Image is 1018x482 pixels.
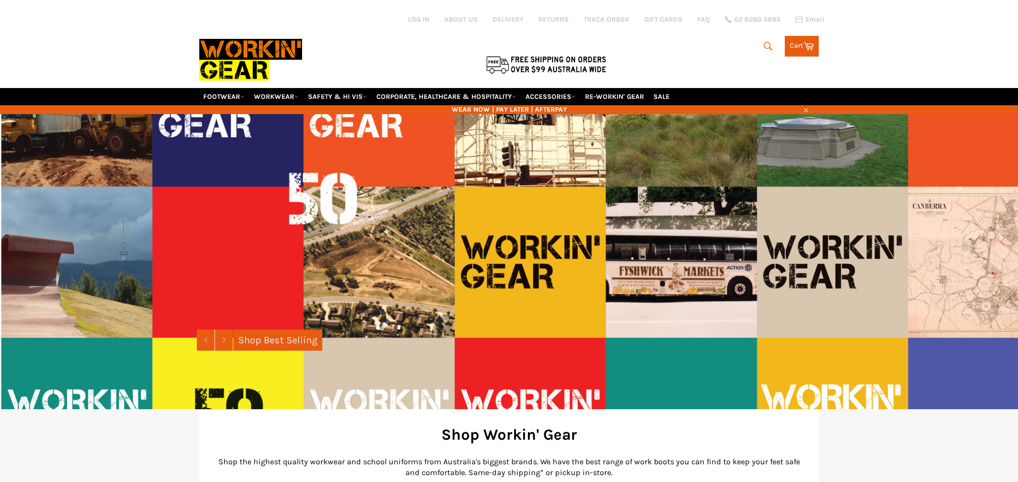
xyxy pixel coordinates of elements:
a: Cart [785,36,819,57]
a: FOOTWEAR [199,88,248,105]
h2: Shop Workin' Gear [214,424,804,445]
a: ABOUT US [444,15,478,24]
img: Workin Gear leaders in Workwear, Safety Boots, PPE, Uniforms. Australia's No.1 in Workwear [199,32,302,88]
img: Flat $9.95 shipping Australia wide [485,54,608,75]
a: Log in [408,15,430,24]
span: WEAR NOW | PAY LATER | AFTERPAY [199,105,819,114]
a: WORKWEAR [250,88,303,105]
a: TRACK ORDER [584,15,629,24]
a: FAQ [697,15,710,24]
a: CORPORATE, HEALTHCARE & HOSPITALITY [372,88,520,105]
a: Shop Best Selling [233,330,322,351]
a: SAFETY & HI VIS [304,88,371,105]
p: Shop the highest quality workwear and school uniforms from Australia's biggest brands. We have th... [214,456,804,478]
a: RETURNS [538,15,569,24]
a: ACCESSORIES [522,88,580,105]
span: Email [805,16,824,23]
a: Email [795,16,824,24]
a: 02 6280 5885 [725,16,780,23]
a: SALE [649,88,674,105]
a: GIFT CARDS [644,15,682,24]
a: RE-WORKIN' GEAR [581,88,648,105]
a: DELIVERY [493,15,524,24]
span: 02 6280 5885 [734,16,780,23]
